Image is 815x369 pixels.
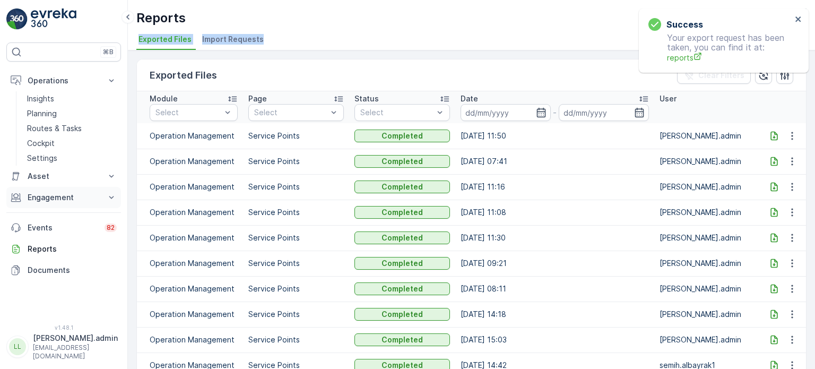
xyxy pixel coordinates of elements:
[202,34,264,45] span: Import Requests
[248,93,267,104] p: Page
[660,93,677,104] p: User
[243,276,349,302] td: Service Points
[677,67,751,84] button: Clear Filters
[654,276,760,302] td: [PERSON_NAME].admin
[354,282,450,295] button: Completed
[654,174,760,200] td: [PERSON_NAME].admin
[455,327,654,353] td: [DATE] 15:03
[243,200,349,225] td: Service Points
[559,104,649,121] input: dd/mm/yyyy
[6,187,121,208] button: Engagement
[654,251,760,276] td: [PERSON_NAME].admin
[137,123,243,149] td: Operation Management
[28,192,100,203] p: Engagement
[107,224,115,232] p: 82
[455,251,654,276] td: [DATE] 09:21
[137,200,243,225] td: Operation Management
[553,106,557,119] p: -
[23,91,121,106] a: Insights
[455,200,654,225] td: [DATE] 11:08
[6,8,28,30] img: logo
[28,244,117,254] p: Reports
[150,93,178,104] p: Module
[354,93,379,104] p: Status
[455,123,654,149] td: [DATE] 11:50
[455,302,654,327] td: [DATE] 14:18
[6,238,121,260] a: Reports
[698,70,744,81] p: Clear Filters
[360,107,433,118] p: Select
[27,108,57,119] p: Planning
[6,166,121,187] button: Asset
[6,70,121,91] button: Operations
[243,302,349,327] td: Service Points
[354,206,450,219] button: Completed
[382,156,423,167] p: Completed
[6,260,121,281] a: Documents
[461,104,551,121] input: dd/mm/yyyy
[23,121,121,136] a: Routes & Tasks
[382,233,423,243] p: Completed
[382,284,423,294] p: Completed
[354,181,450,193] button: Completed
[654,123,760,149] td: [PERSON_NAME].admin
[6,324,121,331] span: v 1.48.1
[136,10,186,27] p: Reports
[455,225,654,251] td: [DATE] 11:30
[243,251,349,276] td: Service Points
[254,107,327,118] p: Select
[33,333,118,344] p: [PERSON_NAME].admin
[354,308,450,321] button: Completed
[33,344,118,361] p: [EMAIL_ADDRESS][DOMAIN_NAME]
[27,138,55,149] p: Cockpit
[354,130,450,142] button: Completed
[382,131,423,141] p: Completed
[137,149,243,174] td: Operation Management
[31,8,76,30] img: logo_light-DOdMpM7g.png
[103,48,114,56] p: ⌘B
[795,15,802,25] button: close
[654,302,760,327] td: [PERSON_NAME].admin
[354,231,450,244] button: Completed
[137,251,243,276] td: Operation Management
[382,207,423,218] p: Completed
[243,123,349,149] td: Service Points
[648,33,792,63] p: Your export request has been taken, you can find it at:
[354,333,450,346] button: Completed
[654,225,760,251] td: [PERSON_NAME].admin
[150,68,217,83] p: Exported Files
[455,174,654,200] td: [DATE] 11:16
[137,225,243,251] td: Operation Management
[461,93,478,104] p: Date
[23,136,121,151] a: Cockpit
[455,276,654,302] td: [DATE] 08:11
[354,257,450,270] button: Completed
[455,149,654,174] td: [DATE] 07:41
[654,149,760,174] td: [PERSON_NAME].admin
[666,18,703,31] h3: Success
[137,327,243,353] td: Operation Management
[138,34,192,45] span: Exported Files
[27,153,57,164] p: Settings
[28,265,117,276] p: Documents
[6,217,121,238] a: Events82
[137,302,243,327] td: Operation Management
[137,174,243,200] td: Operation Management
[28,222,98,233] p: Events
[243,149,349,174] td: Service Points
[243,327,349,353] td: Service Points
[382,334,423,345] p: Completed
[9,338,26,355] div: LL
[382,258,423,269] p: Completed
[354,155,450,168] button: Completed
[382,182,423,192] p: Completed
[23,151,121,166] a: Settings
[243,225,349,251] td: Service Points
[28,171,100,182] p: Asset
[667,52,792,63] a: reports
[137,276,243,302] td: Operation Management
[155,107,221,118] p: Select
[654,200,760,225] td: [PERSON_NAME].admin
[6,333,121,361] button: LL[PERSON_NAME].admin[EMAIL_ADDRESS][DOMAIN_NAME]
